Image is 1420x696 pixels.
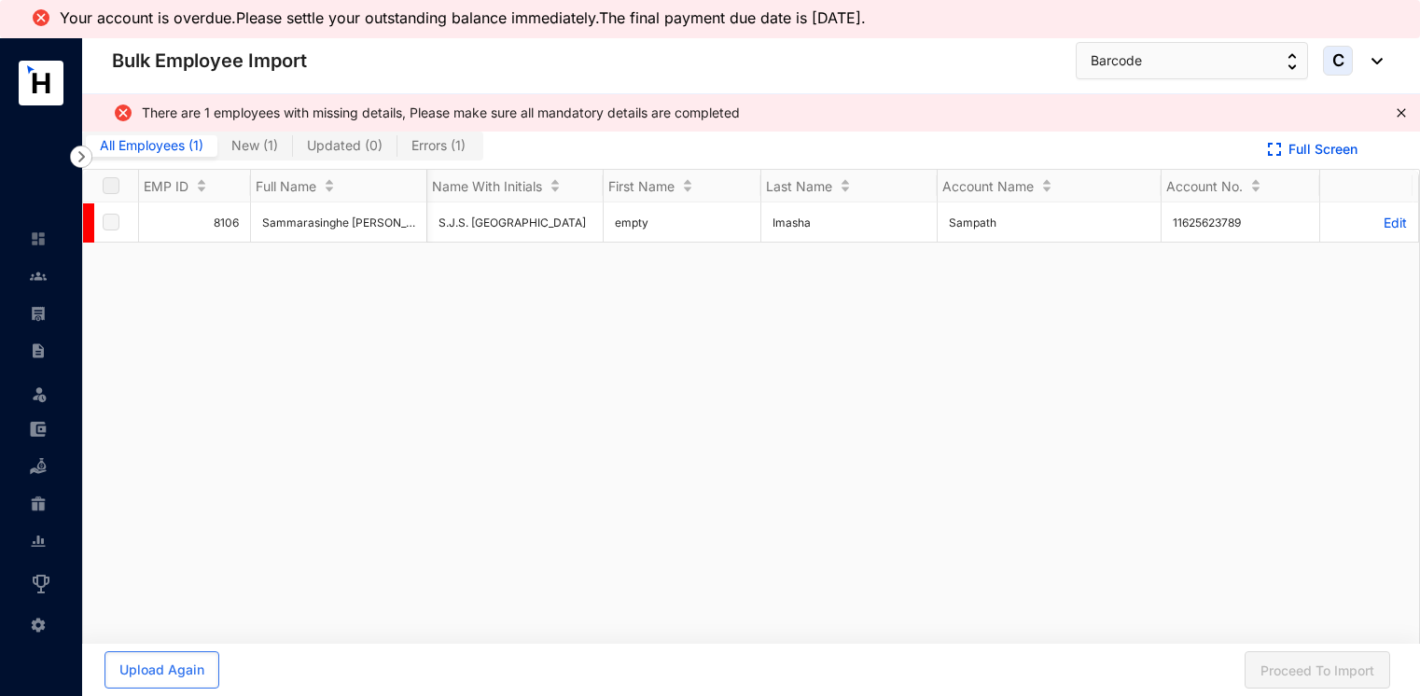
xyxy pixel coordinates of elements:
[30,495,47,512] img: gratuity-unselected.a8c340787eea3cf492d7.svg
[604,202,761,243] td: empty
[262,216,483,230] span: Sammarasinghe [PERSON_NAME] Imasha
[942,178,1034,194] span: Account Name
[608,178,675,194] span: First Name
[307,137,383,153] span: Updated ( 0 )
[15,258,60,295] li: Contacts
[30,305,47,322] img: payroll-unselected.b590312f920e76f0c668.svg
[1253,132,1372,169] button: Full Screen
[427,202,604,243] td: S.J.S. [GEOGRAPHIC_DATA]
[104,651,219,689] button: Upload Again
[30,230,47,247] img: home-unselected.a29eae3204392db15eaf.svg
[100,137,203,153] span: All Employees ( 1 )
[15,411,60,448] li: Expenses
[1076,42,1308,79] button: Barcode
[1268,143,1281,156] img: expand.44ba77930b780aef2317a7ddddf64422.svg
[1396,107,1407,119] button: close
[30,533,47,550] img: report-unselected.e6a6b4230fc7da01f883.svg
[30,573,52,595] img: award_outlined.f30b2bda3bf6ea1bf3dd.svg
[427,170,604,202] th: Name With Initials
[30,384,49,403] img: leave-unselected.2934df6273408c3f84d9.svg
[142,104,1388,122] div: There are 1 employees with missing details, Please make sure all mandatory details are completed
[761,170,938,202] th: Last Name
[1166,178,1243,194] span: Account No.
[15,448,60,485] li: Loan
[231,137,278,153] span: New ( 1 )
[112,102,134,124] img: alert-icon-error.ae2eb8c10aa5e3dc951a89517520af3a.svg
[15,332,60,369] li: Contracts
[1288,53,1297,70] img: up-down-arrow.74152d26bf9780fbf563ca9c90304185.svg
[15,485,60,522] li: Gratuity
[119,661,204,679] span: Upload Again
[112,48,307,74] p: Bulk Employee Import
[139,202,251,243] td: 8106
[60,9,875,26] li: Your account is overdue.Please settle your outstanding balance immediately.The final payment due ...
[1091,50,1142,71] span: Barcode
[1245,651,1390,689] button: Proceed To Import
[761,202,938,243] td: Imasha
[30,268,47,285] img: people-unselected.118708e94b43a90eceab.svg
[1162,202,1320,243] td: 11625623789
[30,421,47,438] img: expense-unselected.2edcf0507c847f3e9e96.svg
[1337,215,1407,230] p: Edit
[144,178,188,194] span: EMP ID
[938,170,1162,202] th: Account Name
[411,137,466,153] span: Errors ( 1 )
[432,178,542,194] span: Name With Initials
[1162,170,1320,202] th: Account No.
[15,295,60,332] li: Payroll
[70,146,92,168] img: nav-icon-right.af6afadce00d159da59955279c43614e.svg
[604,170,761,202] th: First Name
[256,178,316,194] span: Full Name
[15,522,60,560] li: Reports
[30,7,52,29] img: alert-icon-error.ae2eb8c10aa5e3dc951a89517520af3a.svg
[30,342,47,359] img: contract-unselected.99e2b2107c0a7dd48938.svg
[251,170,427,202] th: Full Name
[938,202,1162,243] td: Sampath
[30,458,47,475] img: loan-unselected.d74d20a04637f2d15ab5.svg
[15,220,60,258] li: Home
[139,170,251,202] th: EMP ID
[30,617,47,633] img: settings-unselected.1febfda315e6e19643a1.svg
[766,178,832,194] span: Last Name
[1332,52,1344,69] span: C
[1362,58,1383,64] img: dropdown-black.8e83cc76930a90b1a4fdb6d089b7bf3a.svg
[1288,141,1357,157] a: Full Screen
